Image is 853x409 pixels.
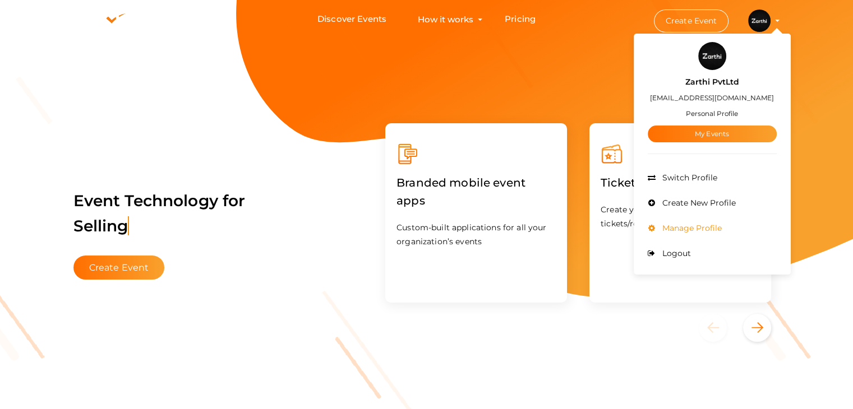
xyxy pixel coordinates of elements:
label: Event Technology for [73,174,246,253]
a: Branded mobile event apps [396,196,556,207]
p: Custom-built applications for all your organization’s events [396,221,556,249]
a: Ticketing & Registration [601,178,739,189]
a: Discover Events [317,9,386,30]
label: Branded mobile event apps [396,165,556,218]
a: My Events [648,126,777,142]
button: How it works [414,9,477,30]
button: Previous [699,314,741,342]
label: [EMAIL_ADDRESS][DOMAIN_NAME] [650,91,774,104]
img: NEJ8F3SU_small.png [698,42,726,70]
small: Personal Profile [686,109,738,118]
button: Create Event [654,10,729,32]
label: Ticketing & Registration [601,165,739,200]
a: Pricing [505,9,536,30]
span: Manage Profile [660,223,722,233]
button: Next [743,314,771,342]
label: Zarthi PvtLtd [685,76,739,89]
span: Selling [73,216,130,235]
span: Create New Profile [660,198,736,208]
button: Create Event [73,255,165,280]
span: Logout [660,248,691,258]
span: Switch Profile [660,173,717,183]
p: Create your event and start selling your tickets/registrations in minutes. [601,203,760,231]
img: NEJ8F3SU_small.png [748,10,771,32]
